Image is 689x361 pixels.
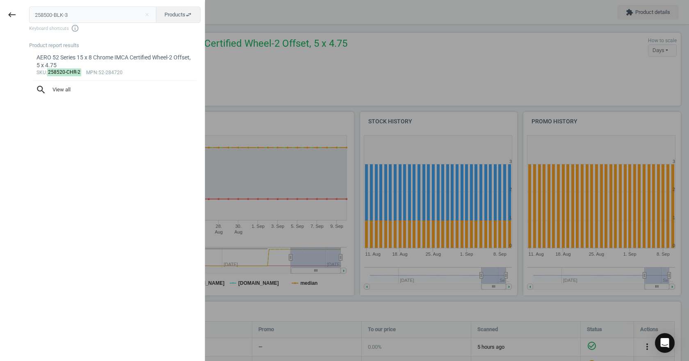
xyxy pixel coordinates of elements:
button: Close [141,11,153,18]
div: Open Intercom Messenger [655,333,675,353]
span: Products [164,11,192,18]
button: keyboard_backspace [2,5,21,25]
button: searchView all [29,81,201,99]
i: info_outline [71,24,79,32]
div: : :52-284720 [37,70,194,76]
mark: 258520-CHR-2 [47,68,82,76]
div: Product report results [29,42,205,49]
input: Enter the SKU or product name [29,7,157,23]
i: search [36,84,46,95]
button: Productsswap_horiz [156,7,201,23]
i: keyboard_backspace [7,10,17,20]
span: sku [37,70,46,75]
div: AERO 52 Series 15 x 8 Chrome IMCA Certified Wheel-2 Offset, 5 x 4.75 [37,54,194,70]
span: Keyboard shortcuts [29,24,201,32]
span: View all [36,84,194,95]
i: swap_horiz [185,11,192,18]
span: mpn [86,70,97,75]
